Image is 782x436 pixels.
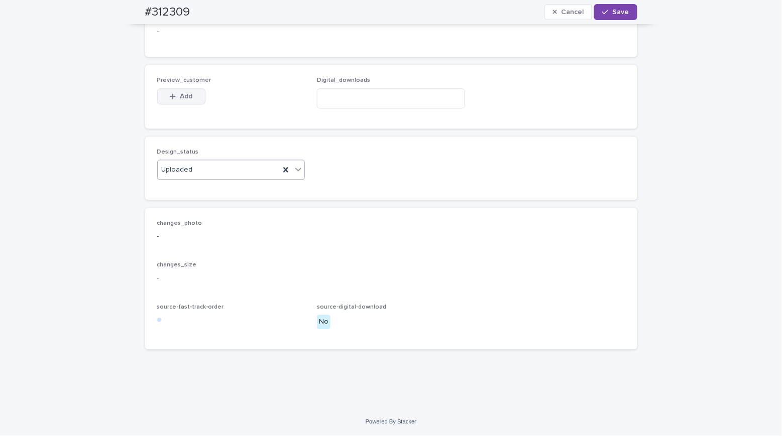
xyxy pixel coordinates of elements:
button: Cancel [544,4,593,20]
span: Add [180,93,192,100]
span: Save [613,9,629,16]
button: Save [594,4,637,20]
button: Add [157,88,205,104]
span: changes_size [157,262,197,268]
a: Powered By Stacker [366,418,416,424]
span: Uploaded [162,165,193,175]
p: - [157,231,625,242]
span: Preview_customer [157,77,211,83]
span: changes_photo [157,220,202,226]
span: Cancel [561,9,584,16]
span: source-fast-track-order [157,304,224,310]
span: Design_status [157,149,199,155]
h2: #312309 [145,5,190,20]
div: No [317,315,330,329]
span: source-digital-download [317,304,386,310]
p: - [157,273,625,283]
p: - [157,27,625,37]
span: Digital_downloads [317,77,370,83]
